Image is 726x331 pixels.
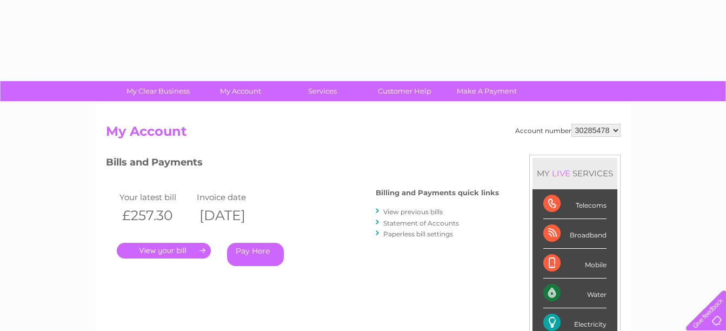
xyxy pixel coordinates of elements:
a: . [117,243,211,259]
td: Your latest bill [117,190,195,204]
a: View previous bills [383,208,443,216]
div: Water [543,279,607,308]
div: Broadband [543,219,607,249]
a: Services [278,81,367,101]
div: Telecoms [543,189,607,219]
div: MY SERVICES [532,158,617,189]
a: Paperless bill settings [383,230,453,238]
a: Pay Here [227,243,284,266]
th: [DATE] [194,204,272,227]
h4: Billing and Payments quick links [376,189,499,197]
a: Statement of Accounts [383,219,459,227]
td: Invoice date [194,190,272,204]
a: Customer Help [360,81,449,101]
div: Mobile [543,249,607,279]
a: Make A Payment [442,81,531,101]
div: LIVE [550,168,572,178]
a: My Account [196,81,285,101]
a: My Clear Business [114,81,203,101]
h2: My Account [106,124,621,144]
div: Account number [515,124,621,137]
h3: Bills and Payments [106,155,499,174]
th: £257.30 [117,204,195,227]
